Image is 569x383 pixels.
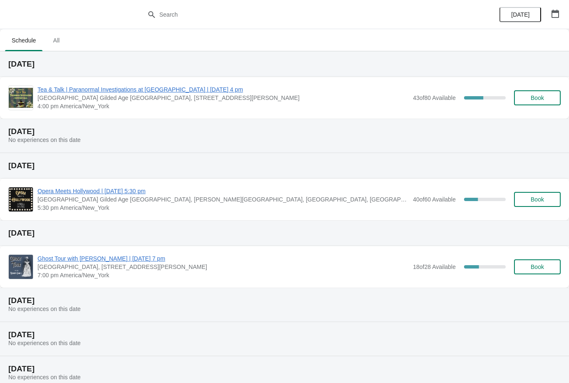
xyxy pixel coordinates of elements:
[37,204,409,212] span: 5:30 pm America/New_York
[8,127,561,136] h2: [DATE]
[8,340,81,346] span: No experiences on this date
[514,90,561,105] button: Book
[511,11,529,18] span: [DATE]
[499,7,541,22] button: [DATE]
[9,187,33,211] img: Opera Meets Hollywood | Thursday, August 21 at 5:30 pm | Ventfort Hall Gilded Age Mansion & Museu...
[37,187,409,195] span: Opera Meets Hollywood | [DATE] 5:30 pm
[159,7,427,22] input: Search
[8,306,81,312] span: No experiences on this date
[8,60,561,68] h2: [DATE]
[514,259,561,274] button: Book
[8,331,561,339] h2: [DATE]
[514,192,561,207] button: Book
[37,271,409,279] span: 7:00 pm America/New_York
[8,162,561,170] h2: [DATE]
[9,88,33,108] img: Tea & Talk | Paranormal Investigations at Ventfort Hall | August 19 at 4 pm | Ventfort Hall Gilde...
[37,263,409,271] span: [GEOGRAPHIC_DATA], [STREET_ADDRESS][PERSON_NAME]
[46,33,67,48] span: All
[8,365,561,373] h2: [DATE]
[413,95,456,101] span: 43 of 80 Available
[37,102,409,110] span: 4:00 pm America/New_York
[531,264,544,270] span: Book
[8,374,81,381] span: No experiences on this date
[37,195,409,204] span: [GEOGRAPHIC_DATA] Gilded Age [GEOGRAPHIC_DATA], [PERSON_NAME][GEOGRAPHIC_DATA], [GEOGRAPHIC_DATA]...
[37,254,409,263] span: Ghost Tour with [PERSON_NAME] | [DATE] 7 pm
[37,94,409,102] span: [GEOGRAPHIC_DATA] Gilded Age [GEOGRAPHIC_DATA], [STREET_ADDRESS][PERSON_NAME]
[8,137,81,143] span: No experiences on this date
[531,196,544,203] span: Book
[8,229,561,237] h2: [DATE]
[413,196,456,203] span: 40 of 60 Available
[5,33,42,48] span: Schedule
[413,264,456,270] span: 18 of 28 Available
[9,255,33,279] img: Ghost Tour with Robert Oakes | Friday, August 22 at 7 pm | Ventfort Hall, 104 Walker St., Lenox, ...
[8,296,561,305] h2: [DATE]
[531,95,544,101] span: Book
[37,85,409,94] span: Tea & Talk | Paranormal Investigations at [GEOGRAPHIC_DATA] | [DATE] 4 pm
